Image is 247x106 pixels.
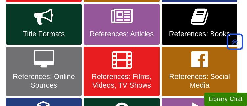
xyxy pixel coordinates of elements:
span: Title Formats [11,30,77,38]
a: References: Films, Videos, TV Shows [84,47,160,96]
span: References: Social Media [167,72,233,90]
a: References: Books [162,4,237,45]
span: References: Books [167,30,233,38]
button: Library Chat [204,93,247,106]
span: References: Films, Videos, TV Shows [89,72,155,90]
a: References: Online Sources [6,47,82,96]
span: References: Online Sources [11,72,77,90]
a: Title Formats [6,4,82,45]
span: References: Articles [89,30,155,38]
a: References: Social Media [162,47,237,96]
a: Back to Top [224,37,245,46]
a: References: Articles [84,4,160,45]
